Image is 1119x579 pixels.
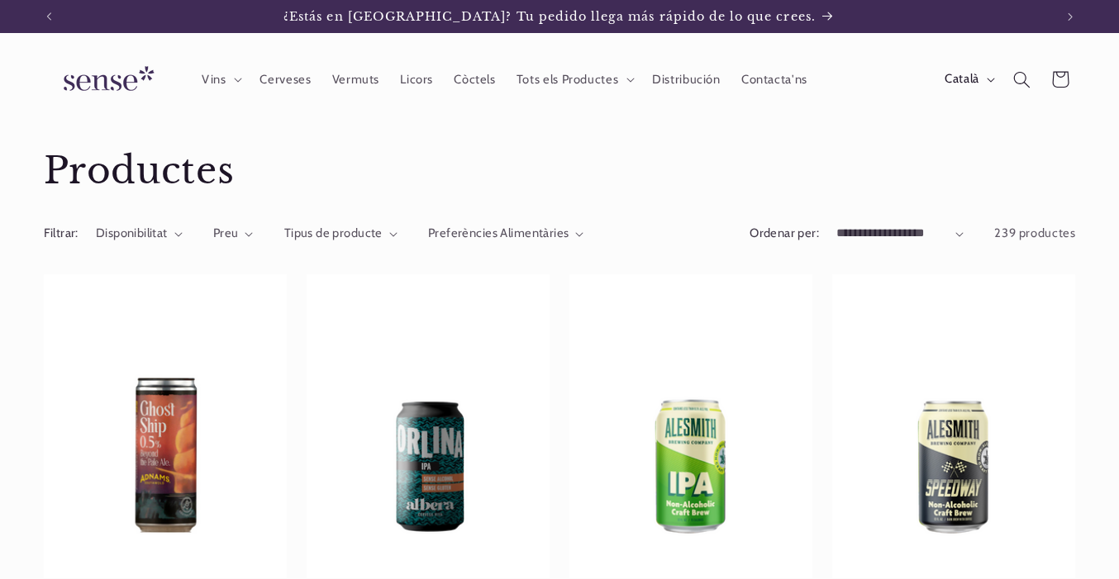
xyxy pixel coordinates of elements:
span: Distribución [652,72,721,88]
span: Tots els Productes [517,72,618,88]
span: Català [945,70,979,88]
summary: Preu [213,225,254,243]
span: ¿Estás en [GEOGRAPHIC_DATA]? Tu pedido llega más rápido de lo que crees. [283,9,816,24]
span: Vermuts [332,72,379,88]
a: Contacta'ns [731,61,817,97]
img: Sense [44,56,168,103]
a: Sense [37,50,174,110]
span: Cerveses [260,72,311,88]
button: Català [935,63,1003,96]
h2: Filtrar: [44,225,79,243]
summary: Tots els Productes [506,61,641,97]
span: Vins [202,72,226,88]
span: Disponibilitat [96,225,168,240]
summary: Cerca [1002,60,1040,98]
span: Tipus de producte [284,225,383,240]
span: Licors [400,72,433,88]
a: Cerveses [250,61,321,97]
span: 239 productes [994,225,1075,240]
a: Distribución [642,61,731,97]
a: Vermuts [321,61,390,97]
span: Contacta'ns [741,72,807,88]
summary: Vins [191,61,249,97]
h1: Productes [44,148,1076,195]
label: Ordenar per: [750,225,819,240]
summary: Tipus de producte (0 seleccionat) [284,225,398,243]
a: Licors [390,61,444,97]
summary: Disponibilitat (0 seleccionat) [96,225,183,243]
span: Còctels [454,72,495,88]
summary: Preferències Alimentàries (0 seleccionat) [428,225,584,243]
span: Preferències Alimentàries [428,225,569,240]
span: Preu [213,225,239,240]
a: Còctels [444,61,507,97]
